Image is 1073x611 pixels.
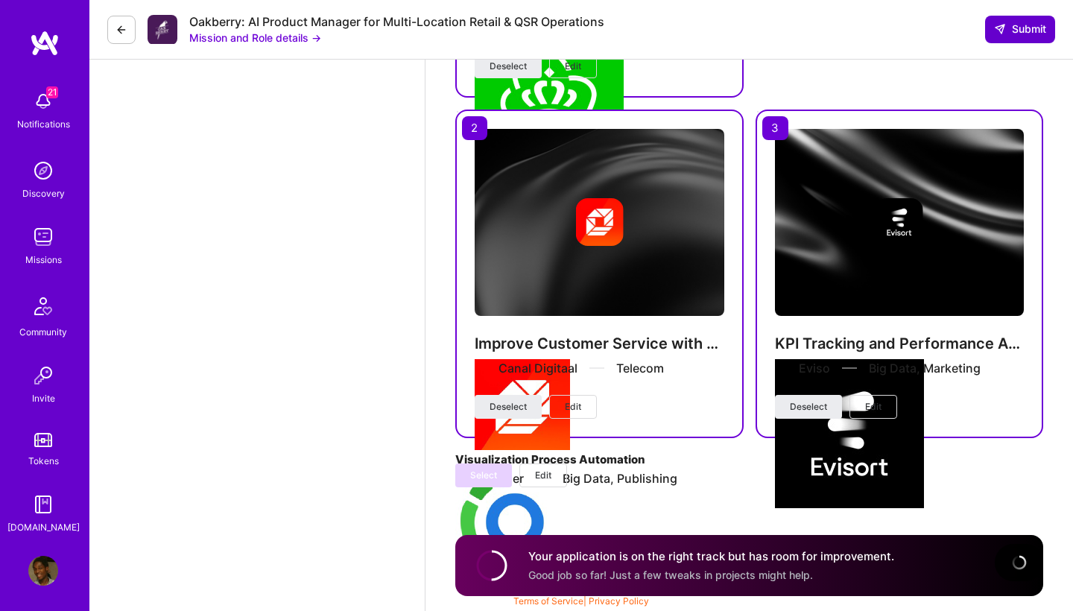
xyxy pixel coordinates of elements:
img: logo [30,30,60,57]
button: Edit [519,463,567,487]
div: null [985,16,1055,42]
img: User Avatar [28,556,58,586]
div: Notifications [17,116,70,132]
button: Submit [985,16,1055,42]
h4: KPI Tracking and Performance Analysis [775,334,1025,353]
h4: Your application is on the right track but has room for improvement. [528,548,894,564]
a: User Avatar [25,556,62,586]
span: Deselect [790,400,827,414]
span: Submit [994,22,1046,37]
i: icon SendLight [994,23,1006,35]
button: Deselect [775,395,842,419]
img: Company logo [475,359,570,455]
span: 21 [46,86,58,98]
span: Edit [865,400,881,414]
button: Deselect [475,54,542,78]
i: icon LeftArrowDark [115,24,127,36]
div: [DOMAIN_NAME] [7,519,80,535]
div: Oakberry: AI Product Manager for Multi-Location Retail & QSR Operations [189,14,604,30]
div: Missions [25,252,62,267]
img: discovery [28,156,58,186]
button: Deselect [475,395,542,419]
img: teamwork [28,222,58,252]
div: Eviso Big Data, Marketing [799,360,981,376]
h4: Visualization Process Automation [455,450,744,469]
img: bell [28,86,58,116]
span: Deselect [490,400,527,414]
button: Edit [549,54,597,78]
img: Company logo [575,198,623,246]
img: guide book [28,490,58,519]
img: Community [25,288,61,324]
span: Good job so far! Just a few tweaks in projects might help. [528,569,813,581]
div: Elsevier Big Data, Publishing [479,470,677,487]
img: Company logo [876,198,923,246]
img: divider [589,367,604,369]
img: cover [775,129,1025,316]
button: Edit [849,395,897,419]
span: Edit [565,400,581,414]
a: Privacy Policy [589,595,649,607]
div: © 2025 ATeams Inc., All rights reserved. [89,566,1073,604]
span: Edit [535,469,551,482]
span: Deselect [490,60,527,73]
img: Company Logo [148,15,177,44]
img: Company logo [455,469,551,565]
img: cover [475,129,724,316]
h4: Improve Customer Service with Machine Learning [475,334,724,353]
img: Invite [28,361,58,390]
img: Company logo [775,359,924,508]
button: Mission and Role details → [189,30,321,45]
div: Discovery [22,186,65,201]
span: Edit [565,60,581,73]
div: Community [19,324,67,340]
div: Canal Digitaal Telecom [498,360,664,376]
div: Invite [32,390,55,406]
a: Terms of Service [513,595,583,607]
button: Edit [549,395,597,419]
img: tokens [34,433,52,447]
img: loading [1010,553,1028,572]
span: | [513,595,649,607]
img: divider [842,367,857,369]
div: Tokens [28,453,59,469]
img: Company logo [475,19,624,168]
